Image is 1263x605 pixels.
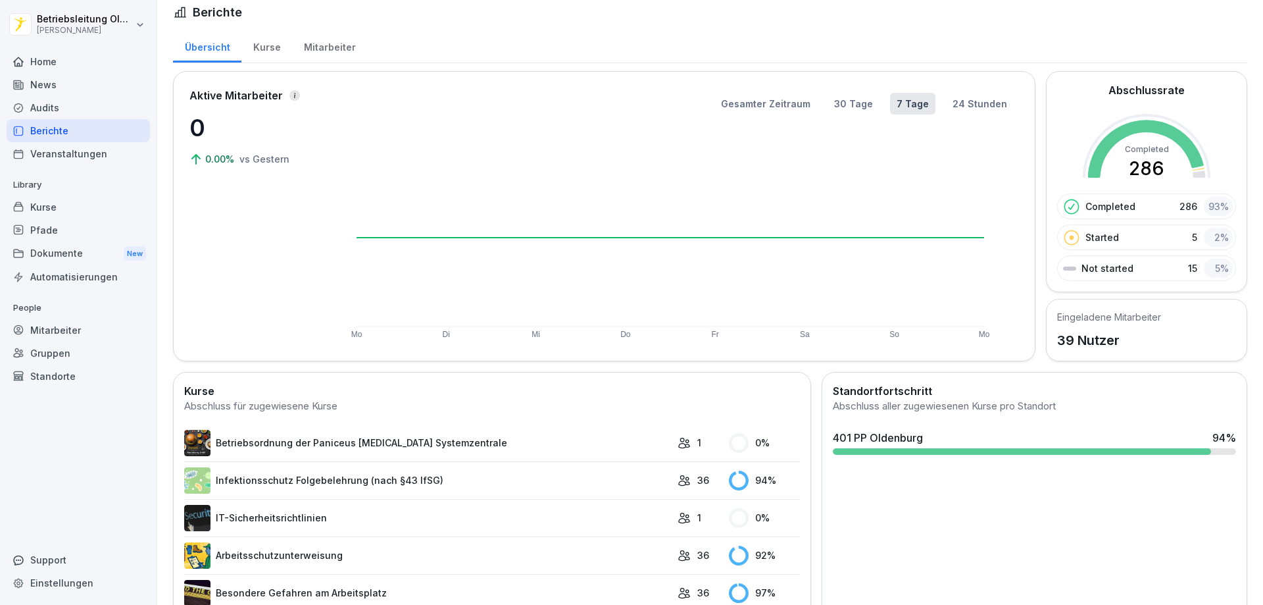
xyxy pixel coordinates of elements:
[620,330,631,339] text: Do
[714,93,817,115] button: Gesamter Zeitraum
[189,110,321,145] p: 0
[184,430,210,456] img: erelp9ks1mghlbfzfpgfvnw0.png
[1085,230,1119,244] p: Started
[697,436,701,450] p: 1
[7,342,150,365] a: Gruppen
[7,174,150,196] p: Library
[7,298,150,319] p: People
[184,542,671,569] a: Arbeitsschutzunterweisung
[1081,261,1133,275] p: Not started
[729,508,800,528] div: 0 %
[443,330,450,339] text: Di
[1057,330,1161,350] p: 39 Nutzer
[184,505,210,531] img: msj3dytn6rmugecro9tfk5p0.png
[889,330,899,339] text: So
[239,152,289,166] p: vs Gestern
[7,142,150,165] a: Veranstaltungen
[1204,259,1233,278] div: 5 %
[1192,230,1197,244] p: 5
[351,330,362,339] text: Mo
[697,548,709,562] p: 36
[37,26,133,35] p: [PERSON_NAME]
[193,3,242,21] h1: Berichte
[7,242,150,266] a: DokumenteNew
[729,583,800,603] div: 97 %
[828,93,879,115] button: 30 Tage
[184,467,671,494] a: Infektionsschutz Folgebelehrung (nach §43 IfSG)
[1057,310,1161,324] h5: Eingeladene Mitarbeiter
[833,430,923,446] div: 401 PP Oldenburg
[292,29,367,63] a: Mitarbeiter
[7,265,150,288] a: Automatisierungen
[184,430,671,456] a: Betriebsordnung der Paniceus [MEDICAL_DATA] Systemzentrale
[729,471,800,490] div: 94 %
[7,73,150,96] a: News
[7,571,150,594] a: Einstellungen
[729,546,800,566] div: 92 %
[1179,199,1197,213] p: 286
[7,50,150,73] a: Home
[184,542,210,569] img: bgsrfyvhdm6180ponve2jajk.png
[711,330,718,339] text: Fr
[946,93,1014,115] button: 24 Stunden
[979,330,990,339] text: Mo
[184,399,800,414] div: Abschluss für zugewiesene Kurse
[184,467,210,494] img: tgff07aey9ahi6f4hltuk21p.png
[173,29,241,63] a: Übersicht
[1108,82,1185,98] h2: Abschlussrate
[1188,261,1197,275] p: 15
[7,548,150,571] div: Support
[828,425,1241,460] a: 401 PP Oldenburg94%
[7,319,150,342] a: Mitarbeiter
[37,14,133,25] p: Betriebsleitung Oldenburg
[7,365,150,388] a: Standorte
[7,119,150,142] a: Berichte
[1212,430,1236,446] div: 94 %
[7,196,150,219] a: Kurse
[189,88,283,103] p: Aktive Mitarbeiter
[697,473,709,487] p: 36
[241,29,292,63] a: Kurse
[7,219,150,242] a: Pfade
[1085,199,1135,213] p: Completed
[697,586,709,600] p: 36
[184,505,671,531] a: IT-Sicherheitsrichtlinien
[124,246,146,261] div: New
[697,511,701,525] p: 1
[890,93,935,115] button: 7 Tage
[1204,197,1233,216] div: 93 %
[833,399,1236,414] div: Abschluss aller zugewiesenen Kurse pro Standort
[729,433,800,453] div: 0 %
[205,152,237,166] p: 0.00%
[833,383,1236,399] h2: Standortfortschritt
[1204,228,1233,247] div: 2 %
[7,96,150,119] a: Audits
[532,330,540,339] text: Mi
[7,242,150,266] div: Dokumente
[800,330,810,339] text: Sa
[184,383,800,399] h2: Kurse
